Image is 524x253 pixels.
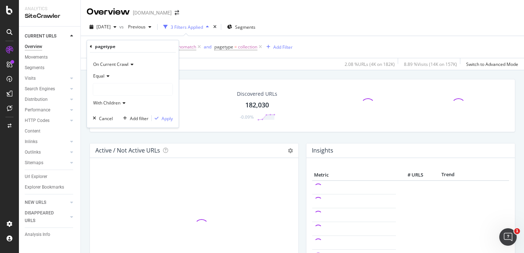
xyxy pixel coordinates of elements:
[130,115,148,121] div: Add filter
[25,159,68,167] a: Sitemaps
[204,43,211,50] button: and
[25,159,43,167] div: Sitemaps
[25,149,68,156] a: Outlinks
[396,170,425,181] th: # URLS
[25,209,68,225] a: DISAPPEARED URLS
[214,44,233,50] span: pagetype
[25,106,50,114] div: Performance
[25,117,49,124] div: HTTP Codes
[25,85,68,93] a: Search Engines
[96,24,111,30] span: 2025 Aug. 17th
[25,231,75,238] a: Analysis Info
[25,43,75,51] a: Overview
[25,138,68,146] a: Inlinks
[160,21,212,33] button: 3 Filters Applied
[312,146,333,155] h4: Insights
[125,24,146,30] span: Previous
[234,44,237,50] span: =
[25,75,68,82] a: Visits
[273,44,293,50] div: Add Filter
[25,127,40,135] div: Content
[95,43,115,50] div: pagetype
[466,61,518,67] div: Switch to Advanced Mode
[25,199,68,206] a: NEW URLS
[87,21,119,33] button: [DATE]
[25,12,75,20] div: SiteCrawler
[152,115,173,122] button: Apply
[499,228,517,246] iframe: Intercom live chat
[125,21,154,33] button: Previous
[87,6,130,18] div: Overview
[171,24,203,30] div: 3 Filters Applied
[93,100,120,106] span: With Children
[25,138,37,146] div: Inlinks
[93,73,104,79] span: Equal
[25,43,42,51] div: Overview
[175,42,196,52] span: #nomatch
[99,115,113,121] div: Cancel
[288,148,293,153] i: Options
[25,75,36,82] div: Visits
[237,90,277,98] div: Discovered URLs
[25,183,75,191] a: Explorer Bookmarks
[514,228,520,234] span: 1
[404,61,457,67] div: 8.89 % Visits ( 14K on 157K )
[25,64,75,72] a: Segments
[463,58,518,70] button: Switch to Advanced Mode
[238,42,257,52] span: collection
[25,117,68,124] a: HTTP Codes
[25,173,75,181] a: Url Explorer
[25,231,50,238] div: Analysis Info
[235,24,255,30] span: Segments
[425,170,471,181] th: Trend
[25,209,61,225] div: DISAPPEARED URLS
[224,21,258,33] button: Segments
[212,23,218,31] div: times
[90,115,113,122] button: Cancel
[25,127,75,135] a: Content
[25,183,64,191] div: Explorer Bookmarks
[95,146,160,155] h4: Active / Not Active URLs
[25,85,55,93] div: Search Engines
[263,43,293,51] button: Add Filter
[245,100,269,110] div: 182,030
[204,44,211,50] div: and
[25,54,75,61] a: Movements
[25,96,48,103] div: Distribution
[120,115,148,122] button: Add filter
[162,115,173,121] div: Apply
[133,9,172,16] div: [DOMAIN_NAME]
[312,170,396,181] th: Metric
[240,114,254,120] div: -0.09%
[25,96,68,103] a: Distribution
[25,6,75,12] div: Analytics
[93,61,128,67] span: On Current Crawl
[25,32,56,40] div: CURRENT URLS
[25,64,44,72] div: Segments
[175,10,179,15] div: arrow-right-arrow-left
[25,54,48,61] div: Movements
[25,106,68,114] a: Performance
[25,199,46,206] div: NEW URLS
[119,24,125,30] span: vs
[25,173,47,181] div: Url Explorer
[25,32,68,40] a: CURRENT URLS
[345,61,395,67] div: 2.08 % URLs ( 4K on 182K )
[25,149,41,156] div: Outlinks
